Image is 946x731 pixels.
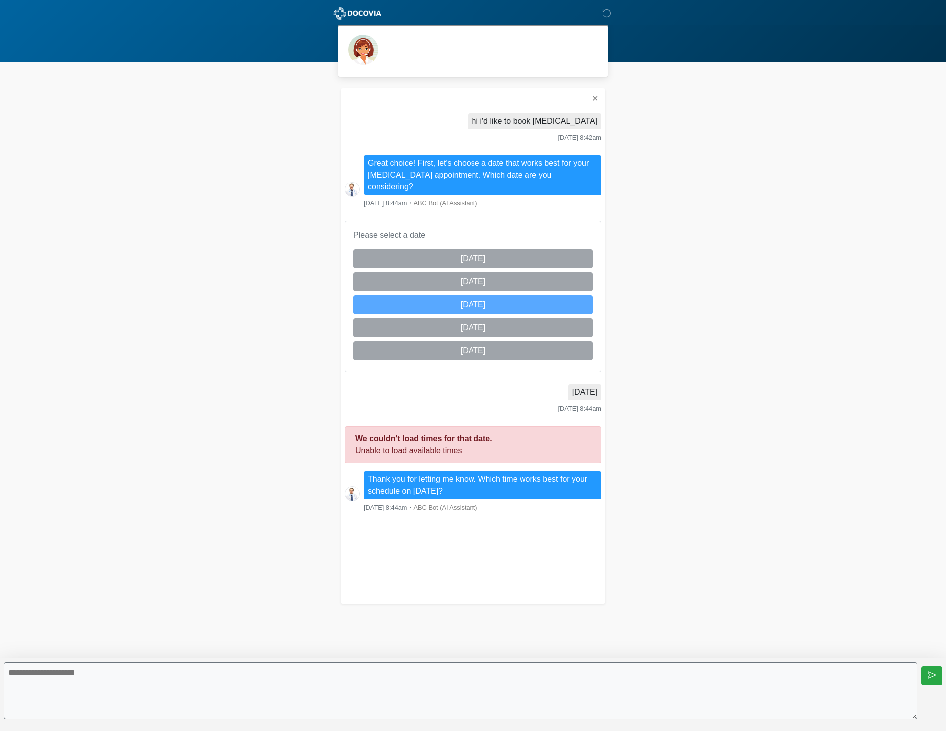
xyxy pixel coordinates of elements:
[345,486,360,501] img: dr-page-sq.jpg
[348,35,378,65] img: Agent Avatar
[589,92,601,105] button: ✕
[364,199,407,207] span: [DATE] 8:44am
[414,504,477,511] span: ABC Bot (AI Assistant)
[558,405,601,412] span: [DATE] 8:44am
[414,199,477,207] span: ABC Bot (AI Assistant)
[331,7,384,20] img: ABC Med Spa- GFEase Logo
[364,471,601,499] li: Thank you for letting me know. Which time works best for your schedule on [DATE]?
[364,504,407,511] span: [DATE] 8:44am
[364,155,601,195] li: Great choice! First, let's choose a date that works best for your [MEDICAL_DATA] appointment. Whi...
[364,504,477,511] small: ・
[355,434,492,443] strong: We couldn't load times for that date.
[353,229,593,241] p: Please select a date
[568,384,601,400] li: [DATE]
[353,249,593,268] button: [DATE]
[353,295,593,314] button: [DATE]
[558,134,601,141] span: [DATE] 8:42am
[345,182,360,197] img: dr-page-sq.jpg
[364,199,477,207] small: ・
[353,341,593,360] button: [DATE]
[353,318,593,337] button: [DATE]
[355,446,462,455] span: Unable to load available times
[468,113,601,129] li: hi i'd like to book [MEDICAL_DATA]
[353,272,593,291] button: [DATE]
